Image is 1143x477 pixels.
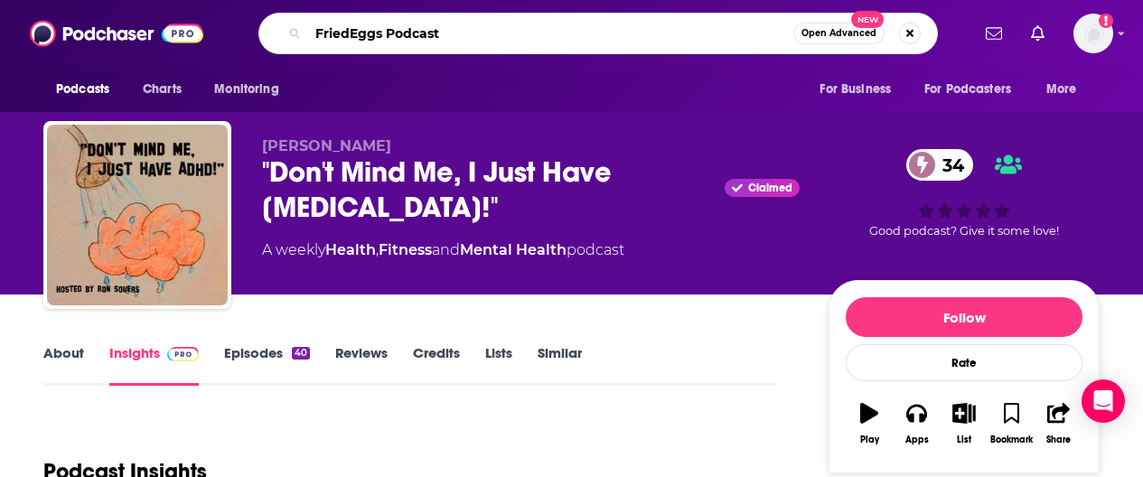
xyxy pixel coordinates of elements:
div: Bookmark [990,435,1033,445]
div: A weekly podcast [262,239,624,261]
span: New [851,11,884,28]
img: User Profile [1073,14,1113,53]
div: Share [1046,435,1071,445]
input: Search podcasts, credits, & more... [308,19,793,48]
span: Good podcast? Give it some love! [869,224,1059,238]
a: Health [325,241,376,258]
span: Logged in as KTMSseat4 [1073,14,1113,53]
span: and [432,241,460,258]
button: Bookmark [988,391,1035,456]
span: Monitoring [214,77,278,102]
a: Similar [538,344,582,386]
a: Fitness [379,241,432,258]
img: Podchaser Pro [167,347,199,361]
a: InsightsPodchaser Pro [109,344,199,386]
a: Show notifications dropdown [979,18,1009,49]
button: Follow [846,297,1082,337]
button: open menu [913,72,1037,107]
span: 34 [924,149,973,181]
img: "Don't Mind Me, I Just Have ADHD!" [47,125,228,305]
span: [PERSON_NAME] [262,137,391,154]
button: Open AdvancedNew [793,23,885,44]
div: Play [860,435,879,445]
span: Open Advanced [801,29,876,38]
span: More [1046,77,1077,102]
button: Apps [893,391,940,456]
a: Reviews [335,344,388,386]
span: Podcasts [56,77,109,102]
div: 40 [292,347,310,360]
div: Search podcasts, credits, & more... [258,13,938,54]
button: List [941,391,988,456]
img: Podchaser - Follow, Share and Rate Podcasts [30,16,203,51]
button: open menu [1034,72,1100,107]
span: For Business [820,77,891,102]
div: 34Good podcast? Give it some love! [829,137,1100,249]
div: Open Intercom Messenger [1082,379,1125,423]
span: For Podcasters [924,77,1011,102]
a: Charts [131,72,192,107]
span: Claimed [748,183,792,192]
button: Share [1035,391,1082,456]
a: Show notifications dropdown [1024,18,1052,49]
a: About [43,344,84,386]
div: Rate [846,344,1082,381]
a: Credits [413,344,460,386]
a: 34 [906,149,973,181]
a: Lists [485,344,512,386]
button: Show profile menu [1073,14,1113,53]
span: , [376,241,379,258]
button: Play [846,391,893,456]
svg: Add a profile image [1099,14,1113,28]
div: Apps [905,435,929,445]
span: Charts [143,77,182,102]
div: List [957,435,971,445]
a: Mental Health [460,241,567,258]
button: open menu [43,72,133,107]
button: open menu [201,72,302,107]
a: Episodes40 [224,344,310,386]
button: open menu [807,72,913,107]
